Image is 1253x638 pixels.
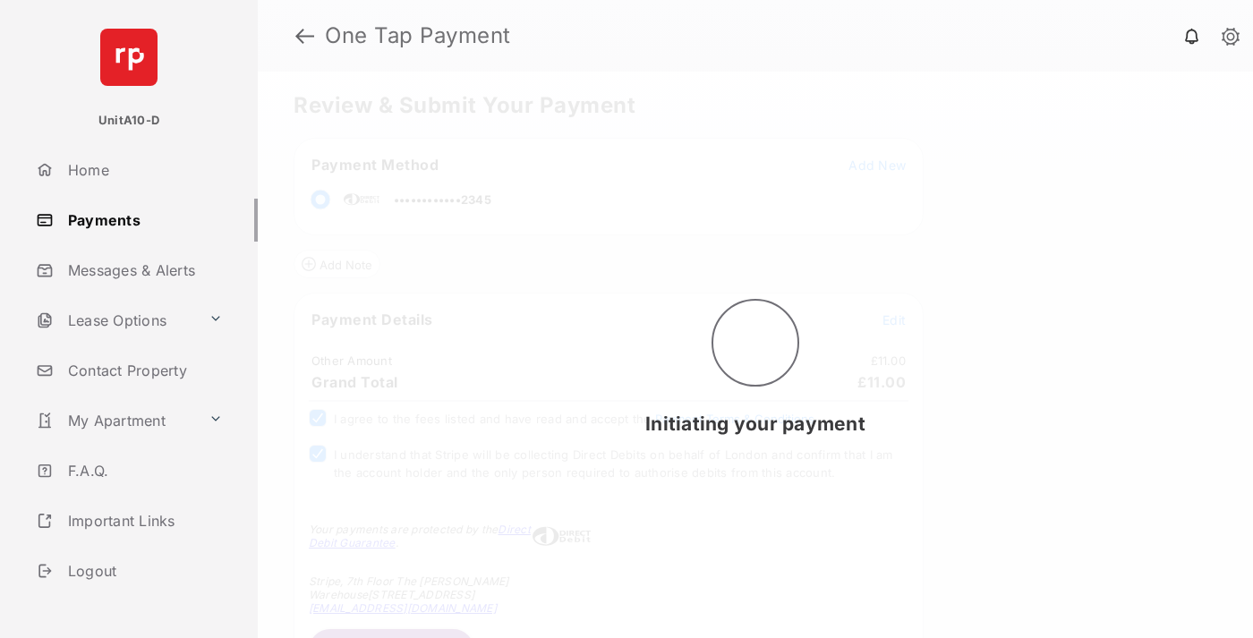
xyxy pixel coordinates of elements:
[29,199,258,242] a: Payments
[29,349,258,392] a: Contact Property
[98,112,159,130] p: UnitA10-D
[29,149,258,191] a: Home
[29,499,230,542] a: Important Links
[29,399,201,442] a: My Apartment
[29,449,258,492] a: F.A.Q.
[100,29,158,86] img: svg+xml;base64,PHN2ZyB4bWxucz0iaHR0cDovL3d3dy53My5vcmcvMjAwMC9zdmciIHdpZHRoPSI2NCIgaGVpZ2h0PSI2NC...
[645,413,865,435] span: Initiating your payment
[325,25,511,47] strong: One Tap Payment
[29,549,258,592] a: Logout
[29,249,258,292] a: Messages & Alerts
[29,299,201,342] a: Lease Options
